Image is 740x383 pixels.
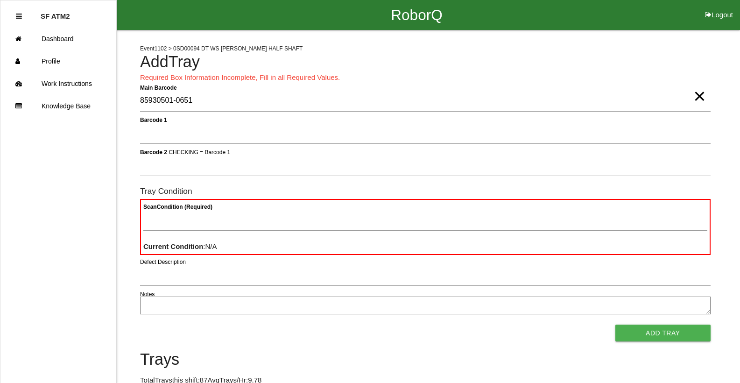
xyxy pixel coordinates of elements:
input: Required [140,90,711,112]
h6: Tray Condition [140,187,711,196]
a: Profile [0,50,116,72]
b: Scan Condition (Required) [143,203,212,210]
h4: Trays [140,351,711,369]
p: SF ATM2 [41,5,70,20]
span: Clear Input [693,78,705,96]
label: Defect Description [140,258,186,266]
label: Notes [140,290,155,298]
b: Barcode 2 [140,149,167,155]
a: Knowledge Base [0,95,116,117]
div: Close [16,5,22,28]
span: : N/A [143,242,217,250]
b: Current Condition [143,242,203,250]
p: Required Box Information Incomplete, Fill in all Required Values. [140,72,711,83]
h4: Add Tray [140,53,711,71]
b: Main Barcode [140,84,177,91]
button: Add Tray [615,325,711,341]
a: Work Instructions [0,72,116,95]
span: Event 1102 > 0SD00094 DT WS [PERSON_NAME] HALF SHAFT [140,45,303,52]
a: Dashboard [0,28,116,50]
b: Barcode 1 [140,116,167,123]
span: CHECKING = Barcode 1 [169,149,230,155]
